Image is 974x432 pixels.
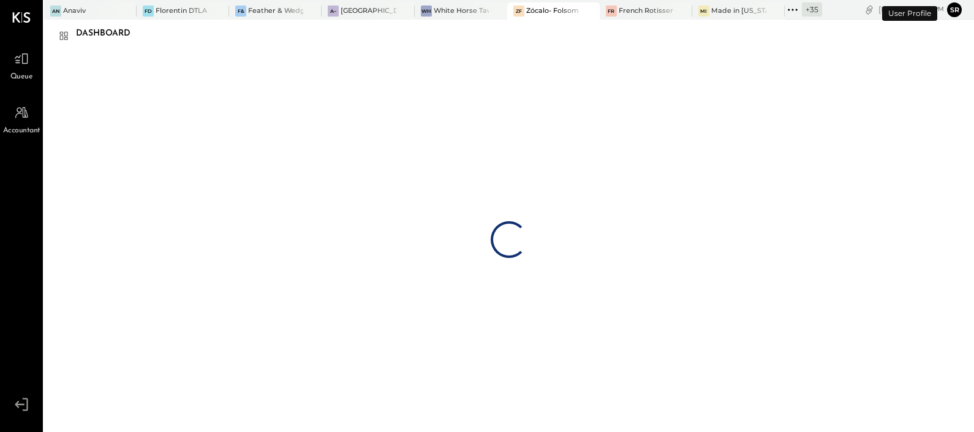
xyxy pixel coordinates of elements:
div: Dashboard [76,24,143,44]
span: 3 : 33 [907,4,932,15]
div: + 35 [802,2,822,17]
span: Accountant [3,126,40,137]
div: Feather & Wedge [248,6,303,16]
div: A– [328,6,339,17]
div: FD [143,6,154,17]
div: [GEOGRAPHIC_DATA] – [GEOGRAPHIC_DATA] [341,6,396,16]
div: Zócalo- Folsom [526,6,579,16]
div: User Profile [882,6,937,21]
div: Anaviv [63,6,86,16]
div: F& [235,6,246,17]
button: Sr [947,2,962,17]
div: Florentin DTLA [156,6,207,16]
div: ZF [513,6,524,17]
div: French Rotisserie Cafe [619,6,674,16]
div: [DATE] [878,4,944,15]
div: White Horse Tavern [434,6,489,16]
div: WH [421,6,432,17]
div: copy link [863,3,875,16]
span: pm [934,5,944,13]
a: Accountant [1,101,42,137]
span: Queue [10,72,33,83]
div: Made in [US_STATE] Pizza [GEOGRAPHIC_DATA] [711,6,766,16]
div: An [50,6,61,17]
a: Queue [1,47,42,83]
div: Mi [698,6,709,17]
div: FR [606,6,617,17]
